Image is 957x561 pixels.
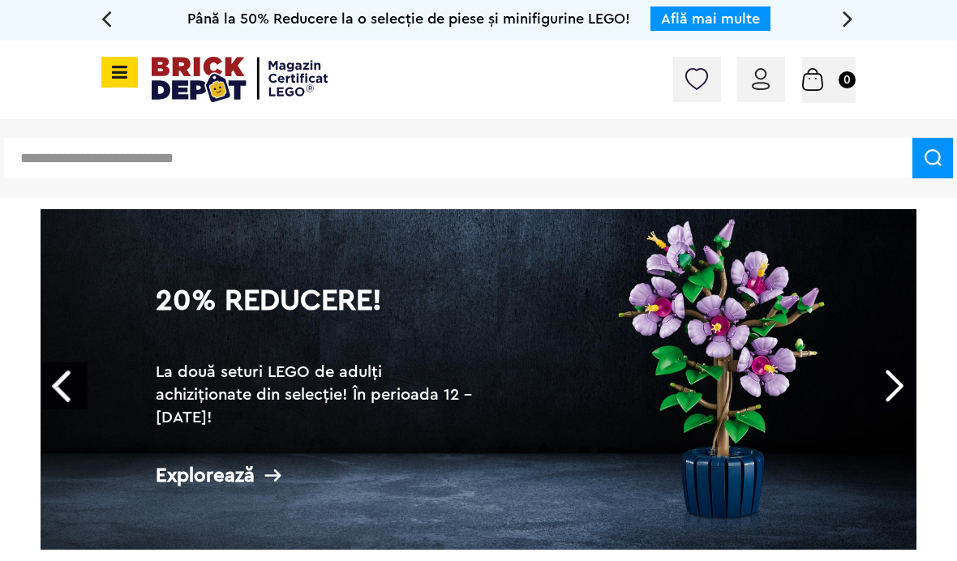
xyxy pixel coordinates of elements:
div: Explorează [156,465,480,486]
a: Află mai multe [661,11,760,26]
a: Next [869,362,916,409]
small: 0 [839,71,856,88]
h2: La două seturi LEGO de adulți achiziționate din selecție! În perioada 12 - [DATE]! [156,361,480,429]
a: Prev [41,362,88,409]
h1: 20% Reducere! [156,286,480,345]
a: 20% Reducere!La două seturi LEGO de adulți achiziționate din selecție! În perioada 12 - [DATE]!Ex... [41,209,916,550]
span: Până la 50% Reducere la o selecție de piese și minifigurine LEGO! [187,11,630,26]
